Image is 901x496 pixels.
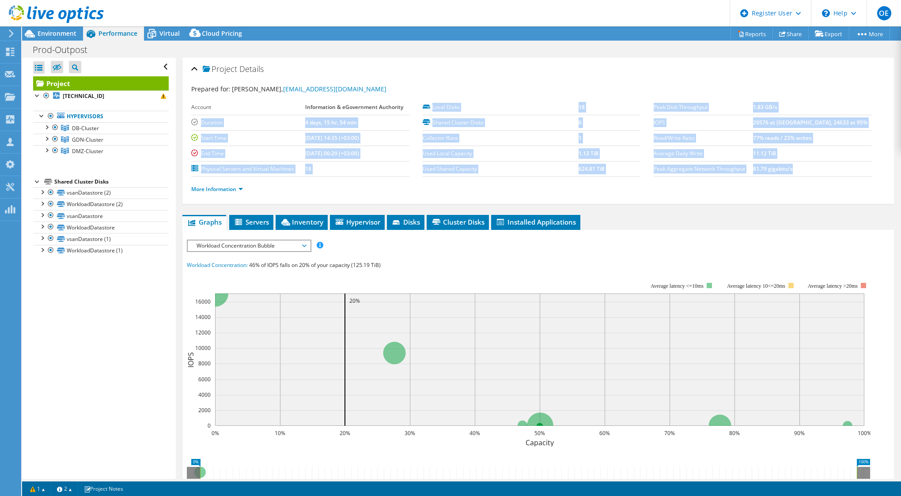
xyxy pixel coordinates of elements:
b: 624.81 TiB [579,165,605,173]
a: 1 [24,483,51,494]
a: DB-Cluster [33,122,169,134]
text: 80% [729,429,740,437]
span: Servers [234,218,269,226]
text: 10000 [195,344,211,352]
a: More Information [191,185,243,193]
text: 8000 [198,360,211,367]
span: 46% of IOPS falls on 20% of your capacity (125.19 TiB) [249,261,381,269]
b: 18 [305,165,311,173]
b: 77% reads / 23% writes [753,134,812,142]
text: IOPS [186,352,196,367]
text: 20% [340,429,350,437]
label: Duration [191,118,305,127]
span: DB-Cluster [72,124,99,132]
label: Shared Cluster Disks [423,118,579,127]
a: DMZ-Cluster [33,145,169,157]
a: Export [808,27,849,41]
a: Share [772,27,809,41]
b: 1.13 TiB [579,150,598,157]
a: WorkloadDatastore (2) [33,199,169,210]
a: vsanDatastore (1) [33,233,169,244]
span: Graphs [187,218,222,226]
text: 0 [208,422,211,429]
tspan: Average latency 10<=20ms [727,283,785,289]
text: Average latency >20ms [808,283,858,289]
text: 50% [534,429,545,437]
label: Peak Aggregate Network Throughput [654,165,753,173]
text: 4000 [198,391,211,398]
b: 81.79 gigabits/s [753,165,793,173]
text: 40% [469,429,480,437]
b: 18 [579,103,585,111]
span: [PERSON_NAME], [232,85,386,93]
span: Cloud Pricing [202,29,242,38]
text: 20% [349,297,360,304]
a: Project Notes [78,483,129,494]
text: 16000 [195,298,211,305]
text: Capacity [526,438,554,447]
b: 6 [579,119,582,126]
text: 12000 [195,329,211,336]
text: 0% [212,429,219,437]
a: [TECHNICAL_ID] [33,90,169,102]
text: 90% [794,429,805,437]
a: GDN-Cluster [33,134,169,145]
span: Hypervisor [334,218,380,226]
label: Average Daily Write [654,149,753,158]
span: DMZ-Cluster [72,147,103,155]
text: 2000 [198,406,211,414]
text: 70% [664,429,675,437]
a: More [849,27,890,41]
span: Inventory [280,218,323,226]
span: Workload Concentration: [187,261,248,269]
label: End Time [191,149,305,158]
text: 10% [275,429,285,437]
a: WorkloadDatastore (1) [33,245,169,256]
label: Used Local Capacity [423,149,579,158]
label: Start Time [191,134,305,143]
span: Project [203,65,237,74]
span: Details [239,64,264,74]
span: Installed Applications [496,218,576,226]
a: vsanDatastore [33,210,169,222]
h1: Prod-Outpost [29,45,101,55]
a: vsanDatastore (2) [33,187,169,199]
span: Performance [98,29,137,38]
svg: \n [822,9,830,17]
b: 11.12 TiB [753,150,776,157]
div: Shared Cluster Disks [54,177,169,187]
span: Cluster Disks [431,218,485,226]
label: Peak Disk Throughput [654,103,753,112]
a: WorkloadDatastore [33,222,169,233]
b: 1.83 GB/s [753,103,777,111]
b: [DATE] 06:29 (+03:00) [305,150,359,157]
a: Hypervisors [33,111,169,122]
span: GDN-Cluster [72,136,103,143]
b: 4 days, 15 hr, 54 min [305,119,357,126]
b: 1 [579,134,582,142]
a: [EMAIL_ADDRESS][DOMAIN_NAME] [283,85,386,93]
b: 29576 at [GEOGRAPHIC_DATA], 24633 at 95% [753,119,867,126]
tspan: Average latency <=10ms [651,283,704,289]
label: Account [191,103,305,112]
text: 60% [599,429,610,437]
span: Disks [391,218,420,226]
text: 6000 [198,376,211,383]
a: 2 [51,483,78,494]
b: Information & eGovernment Authority [305,103,403,111]
span: Virtual [159,29,180,38]
b: [TECHNICAL_ID] [63,92,104,100]
span: OE [877,6,891,20]
label: Used Shared Capacity [423,165,579,173]
label: IOPS [654,118,753,127]
label: Physical Servers and Virtual Machines [191,165,305,173]
b: [DATE] 14:35 (+03:00) [305,134,359,142]
label: Collector Runs [423,134,579,143]
span: Environment [38,29,76,38]
label: Local Disks [423,103,579,112]
text: 100% [858,429,871,437]
label: Prepared for: [191,85,231,93]
span: Workload Concentration Bubble [192,240,306,251]
label: Read/Write Ratio [654,134,753,143]
text: 14000 [195,313,211,321]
